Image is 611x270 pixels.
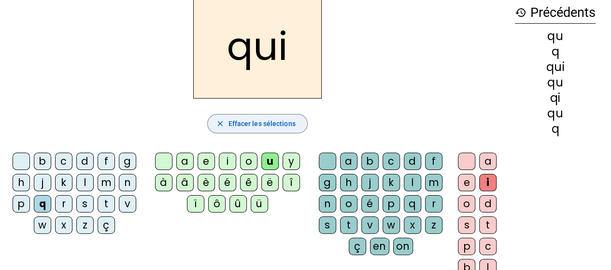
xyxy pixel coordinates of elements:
[515,30,596,42] div: qu
[98,216,115,234] div: ç
[240,174,257,191] div: ê
[283,153,300,170] div: y
[187,195,204,213] div: ï
[515,2,596,24] h3: Précédents
[340,216,357,234] div: t
[425,153,442,170] div: f
[361,216,379,234] div: v
[261,153,279,170] div: u
[479,195,497,213] div: d
[361,153,379,170] div: b
[458,174,475,191] div: e
[349,238,366,255] div: ç
[208,195,226,213] div: ô
[370,238,389,255] div: en
[361,195,379,213] div: é
[119,153,136,170] div: g
[340,153,357,170] div: a
[228,118,295,129] span: Effacer les sélections
[34,195,51,213] div: q
[219,174,236,191] div: é
[393,238,413,255] div: on
[361,174,379,191] div: j
[340,174,357,191] div: h
[240,153,257,170] div: o
[251,195,268,213] div: ü
[479,216,497,234] div: t
[98,153,115,170] div: f
[425,174,442,191] div: m
[198,174,215,191] div: è
[515,77,596,88] div: qu
[383,216,400,234] div: w
[479,238,497,255] div: c
[198,153,215,170] div: e
[155,174,172,191] div: à
[458,195,475,213] div: o
[55,195,72,213] div: r
[261,174,279,191] div: ë
[515,61,596,73] div: qui
[34,153,51,170] div: b
[515,92,596,104] div: qi
[404,153,421,170] div: d
[404,216,421,234] div: x
[404,174,421,191] div: l
[76,195,94,213] div: s
[319,174,336,191] div: g
[479,153,497,170] div: a
[319,216,336,234] div: s
[283,174,300,191] div: î
[515,108,596,119] div: qu
[383,153,400,170] div: c
[425,216,442,234] div: z
[34,216,51,234] div: w
[13,195,30,213] div: p
[98,195,115,213] div: t
[207,114,307,133] button: Effacer les sélections
[383,174,400,191] div: k
[215,119,224,128] mat-icon: close
[98,174,115,191] div: m
[404,195,421,213] div: q
[13,174,30,191] div: h
[176,174,194,191] div: â
[458,216,475,234] div: s
[515,123,596,135] div: q
[515,7,526,18] mat-icon: history
[76,174,94,191] div: l
[229,195,247,213] div: û
[76,153,94,170] div: d
[55,174,72,191] div: k
[340,195,357,213] div: o
[479,174,497,191] div: i
[515,46,596,57] div: q
[34,174,51,191] div: j
[119,195,136,213] div: v
[55,216,72,234] div: x
[425,195,442,213] div: r
[76,216,94,234] div: z
[319,195,336,213] div: n
[119,174,136,191] div: n
[219,153,236,170] div: i
[458,238,475,255] div: p
[55,153,72,170] div: c
[176,153,194,170] div: a
[383,195,400,213] div: p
